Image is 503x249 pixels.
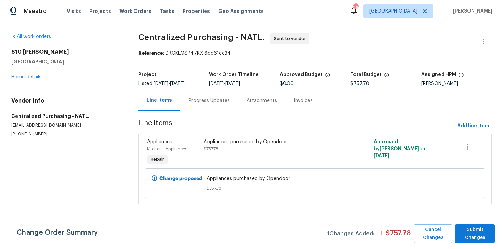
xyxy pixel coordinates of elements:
[209,81,240,86] span: -
[421,81,492,86] div: [PERSON_NAME]
[147,139,172,144] span: Appliances
[147,97,172,104] div: Line Items
[280,72,323,77] h5: Approved Budget
[457,122,489,130] span: Add line item
[450,8,493,15] span: [PERSON_NAME]
[204,138,341,145] div: Appliances purchased by Opendoor
[353,4,358,11] div: 36
[170,81,185,86] span: [DATE]
[458,72,464,81] span: The hpm assigned to this work order.
[11,48,122,55] h2: 810 [PERSON_NAME]
[325,72,330,81] span: The total cost of line items that have been approved by both Opendoor and the Trade Partner. This...
[119,8,151,15] span: Work Orders
[148,156,167,163] span: Repair
[11,113,122,120] h5: Centralized Purchasing - NATL.
[374,139,425,158] span: Approved by [PERSON_NAME] on
[454,120,492,133] button: Add line item
[294,97,313,104] div: Invoices
[225,81,240,86] span: [DATE]
[24,8,47,15] span: Maestro
[369,8,417,15] span: [GEOGRAPHIC_DATA]
[209,72,259,77] h5: Work Order Timeline
[247,97,277,104] div: Attachments
[138,81,185,86] span: Listed
[138,50,492,57] div: DRGKEMSP47RX-6dd61ee34
[11,122,122,128] p: [EMAIL_ADDRESS][DOMAIN_NAME]
[138,72,156,77] h5: Project
[374,153,389,158] span: [DATE]
[280,81,294,86] span: $0.00
[207,175,423,182] span: Appliances purchased by Opendoor
[67,8,81,15] span: Visits
[138,120,454,133] span: Line Items
[183,8,210,15] span: Properties
[11,34,51,39] a: All work orders
[421,72,456,77] h5: Assigned HPM
[384,72,389,81] span: The total cost of line items that have been proposed by Opendoor. This sum includes line items th...
[154,81,168,86] span: [DATE]
[189,97,230,104] div: Progress Updates
[11,97,122,104] h4: Vendor Info
[350,72,382,77] h5: Total Budget
[11,75,42,80] a: Home details
[160,9,174,14] span: Tasks
[274,35,309,42] span: Sent to vendor
[207,185,423,192] span: $757.78
[159,176,202,181] b: Change proposed
[89,8,111,15] span: Projects
[11,131,122,137] p: [PHONE_NUMBER]
[17,224,98,243] span: Change Order Summary
[218,8,264,15] span: Geo Assignments
[154,81,185,86] span: -
[209,81,224,86] span: [DATE]
[11,58,122,65] h5: [GEOGRAPHIC_DATA]
[350,81,369,86] span: $757.78
[204,147,218,151] span: $757.78
[138,51,164,56] b: Reference:
[147,147,187,151] span: Kitchen - Appliances
[138,33,265,41] span: Centralized Purchasing - NATL.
